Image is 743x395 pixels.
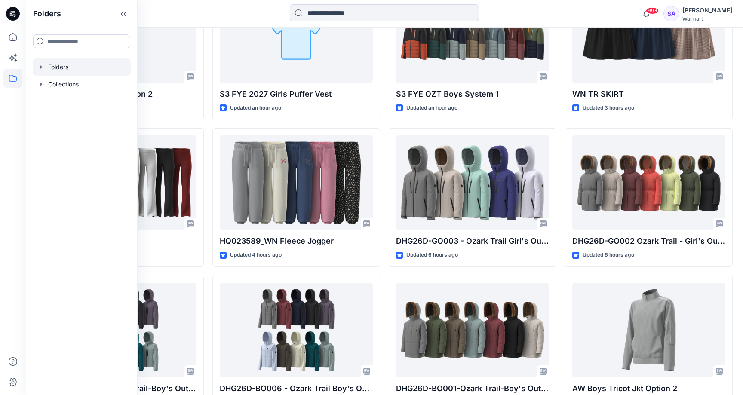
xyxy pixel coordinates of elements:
p: DHG26D-GO002 Ozark Trail - Girl's Outerwear-Parka Jkt Opt.2 [572,235,725,247]
a: DHG26D-BO006 - Ozark Trail Boy's Outerwear - Softshell V2 [220,283,373,377]
p: DHG26D-BO006 - Ozark Trail Boy's Outerwear - Softshell V2 [220,383,373,395]
p: Updated 6 hours ago [583,251,634,260]
p: S3 FYE 2027 Girls Puffer Vest [220,88,373,100]
a: DHG26D-GO002 Ozark Trail - Girl's Outerwear-Parka Jkt Opt.2 [572,135,725,230]
p: DHG26D-GO003 - Ozark Trail Girl's Outerwear - Performance Jacket Opt.1 [396,235,549,247]
a: DHG26D-BO001-Ozark Trail-Boy's Outerwear - Parka Jkt V1 [396,283,549,377]
p: WN TR SKIRT [572,88,725,100]
p: S3 FYE OZT Boys System 1 [396,88,549,100]
p: AW Boys Tricot Jkt Option 2 [572,383,725,395]
a: HQ023589_WN Fleece Jogger [220,135,373,230]
p: Updated an hour ago [406,104,457,113]
a: DHG26D-GO003 - Ozark Trail Girl's Outerwear - Performance Jacket Opt.1 [396,135,549,230]
span: 99+ [646,7,659,14]
p: DHG26D-BO001-Ozark Trail-Boy's Outerwear - Parka Jkt V1 [396,383,549,395]
p: HQ023589_WN Fleece Jogger [220,235,373,247]
div: SA [663,6,679,21]
p: Updated 4 hours ago [230,251,282,260]
p: Updated 6 hours ago [406,251,458,260]
div: [PERSON_NAME] [682,5,732,15]
p: Updated an hour ago [230,104,281,113]
div: Walmart [682,15,732,22]
p: Updated 3 hours ago [583,104,634,113]
a: AW Boys Tricot Jkt Option 2 [572,283,725,377]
